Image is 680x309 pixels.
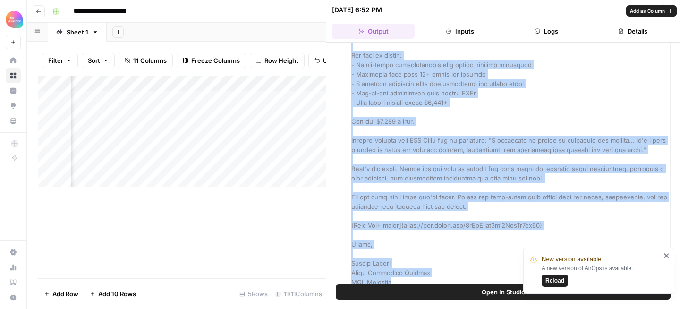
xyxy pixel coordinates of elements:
span: Sort [88,56,100,65]
span: 11 Columns [133,56,167,65]
button: Row Height [250,53,305,68]
div: 11/11 Columns [272,286,326,301]
a: Insights [6,83,21,98]
button: Help + Support [6,290,21,305]
span: New version available [542,255,601,264]
div: A new version of AirOps is available. [542,264,661,287]
button: Freeze Columns [177,53,246,68]
div: 5 Rows [236,286,272,301]
a: Your Data [6,113,21,129]
button: Add 10 Rows [84,286,142,301]
button: Inputs [418,24,501,39]
div: Sheet 1 [67,27,88,37]
a: Sheet 1 [48,23,107,42]
button: 11 Columns [119,53,173,68]
span: Add as Column [630,7,665,15]
span: Reload [545,276,564,285]
span: Open In Studio [482,287,525,297]
button: Details [592,24,674,39]
button: Add as Column [626,5,677,17]
span: Row Height [264,56,298,65]
span: Filter [48,56,63,65]
button: Undo [308,53,345,68]
button: Logs [505,24,588,39]
img: Alliance Logo [6,11,23,28]
button: Sort [82,53,115,68]
a: Learning Hub [6,275,21,290]
a: Settings [6,245,21,260]
button: Workspace: Alliance [6,8,21,31]
span: Add Row [52,289,78,299]
a: Usage [6,260,21,275]
button: Reload [542,275,568,287]
a: Home [6,53,21,68]
button: Output [332,24,415,39]
button: Filter [42,53,78,68]
div: [DATE] 6:52 PM [332,5,382,15]
button: Open In Studio [336,284,671,300]
button: Add Row [38,286,84,301]
span: Add 10 Rows [98,289,136,299]
button: close [663,252,670,259]
a: Browse [6,68,21,83]
a: Opportunities [6,98,21,113]
span: Freeze Columns [191,56,240,65]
